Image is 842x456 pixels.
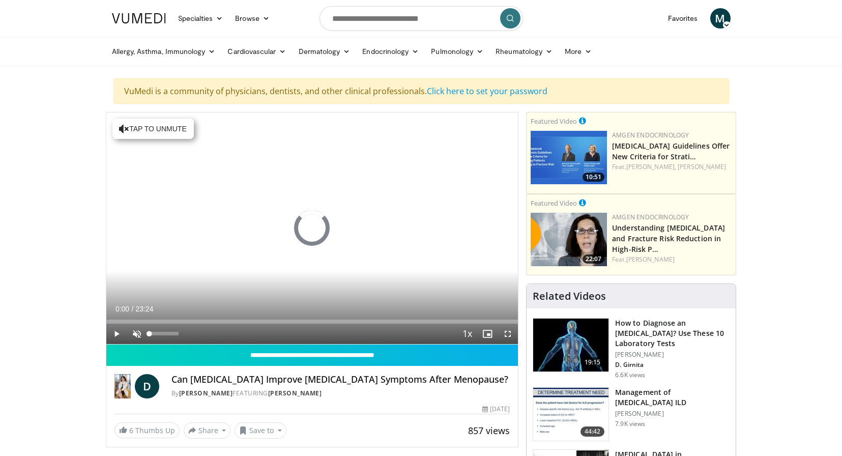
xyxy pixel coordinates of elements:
img: Dr. Diana Girnita [114,374,131,398]
span: 10:51 [583,173,604,182]
p: 7.9K views [615,420,645,428]
p: [PERSON_NAME] [615,351,730,359]
button: Play [106,324,127,344]
p: 6.6K views [615,371,645,379]
span: 44:42 [580,426,605,437]
p: D. Girnita [615,361,730,369]
a: Allergy, Asthma, Immunology [106,41,222,62]
h3: How to Diagnose an [MEDICAL_DATA]? Use These 10 Laboratory Tests [615,318,730,349]
button: Enable picture-in-picture mode [477,324,498,344]
a: [PERSON_NAME] [179,389,233,397]
a: Pulmonology [425,41,489,62]
div: By FEATURING [171,389,510,398]
a: Browse [229,8,276,28]
a: [PERSON_NAME] [678,162,726,171]
small: Featured Video [531,117,577,126]
a: 6 Thumbs Up [114,422,180,438]
button: Tap to unmute [112,119,194,139]
div: Feat. [612,162,732,172]
img: 7b525459-078d-43af-84f9-5c25155c8fbb.png.150x105_q85_crop-smart_upscale.jpg [531,131,607,184]
h3: Management of [MEDICAL_DATA] ILD [615,387,730,408]
a: Specialties [172,8,229,28]
a: [PERSON_NAME], [626,162,676,171]
a: 19:15 How to Diagnose an [MEDICAL_DATA]? Use These 10 Laboratory Tests [PERSON_NAME] D. Girnita 6... [533,318,730,379]
span: 857 views [468,424,510,437]
span: / [132,305,134,313]
span: 19:15 [580,357,605,367]
button: Playback Rate [457,324,477,344]
div: Progress Bar [106,320,518,324]
a: M [710,8,731,28]
a: [MEDICAL_DATA] Guidelines Offer New Criteria for Strati… [612,141,730,161]
video-js: Video Player [106,112,518,345]
div: [DATE] [482,405,510,414]
a: 44:42 Management of [MEDICAL_DATA] ILD [PERSON_NAME] 7.9K views [533,387,730,441]
a: D [135,374,159,398]
img: VuMedi Logo [112,13,166,23]
a: Amgen Endocrinology [612,213,689,221]
span: 0:00 [115,305,129,313]
h4: Can [MEDICAL_DATA] Improve [MEDICAL_DATA] Symptoms After Menopause? [171,374,510,385]
div: VuMedi is a community of physicians, dentists, and other clinical professionals. [113,78,729,104]
a: [PERSON_NAME] [626,255,675,264]
h4: Related Videos [533,290,606,302]
img: f34b7c1c-2f02-4eb7-a3f6-ccfac58a9900.150x105_q85_crop-smart_upscale.jpg [533,388,608,441]
div: Feat. [612,255,732,264]
a: Rheumatology [489,41,559,62]
a: Amgen Endocrinology [612,131,689,139]
small: Featured Video [531,198,577,208]
a: Favorites [662,8,704,28]
button: Save to [235,422,286,439]
a: [PERSON_NAME] [268,389,322,397]
a: 10:51 [531,131,607,184]
a: More [559,41,598,62]
span: 6 [129,425,133,435]
button: Unmute [127,324,147,344]
span: 23:24 [135,305,153,313]
input: Search topics, interventions [320,6,523,31]
p: [PERSON_NAME] [615,410,730,418]
button: Fullscreen [498,324,518,344]
div: Volume Level [150,332,179,335]
a: 22:07 [531,213,607,266]
a: Understanding [MEDICAL_DATA] and Fracture Risk Reduction in High-Risk P… [612,223,725,254]
a: Dermatology [293,41,357,62]
span: 22:07 [583,254,604,264]
img: c9a25db3-4db0-49e1-a46f-17b5c91d58a1.png.150x105_q85_crop-smart_upscale.png [531,213,607,266]
a: Endocrinology [356,41,425,62]
img: 94354a42-e356-4408-ae03-74466ea68b7a.150x105_q85_crop-smart_upscale.jpg [533,319,608,372]
a: Click here to set your password [427,85,547,97]
a: Cardiovascular [221,41,292,62]
button: Share [184,422,231,439]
